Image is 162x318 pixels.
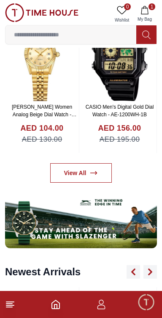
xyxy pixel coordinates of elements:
[111,17,132,23] span: Wishlist
[22,134,62,145] span: AED 130.00
[111,3,132,25] a: 0Wishlist
[100,134,140,145] span: AED 195.00
[12,104,76,125] a: [PERSON_NAME] Women Analog Beige Dial Watch - K22536-GBGC
[5,265,81,279] h2: Newest Arrivals
[51,299,61,310] a: Home
[137,293,156,312] div: Chat Widget
[5,3,78,22] img: ...
[83,16,157,101] img: CASIO Men's Digital Gold Dial Watch - AE-1200WH-1B
[86,104,154,118] a: CASIO Men's Digital Gold Dial Watch - AE-1200WH-1B
[132,3,157,25] button: 1My Bag
[124,3,131,10] span: 0
[5,16,79,101] img: Kenneth Scott Women Analog Beige Dial Watch - K22536-GBGC
[148,3,155,10] span: 1
[20,123,63,134] h4: AED 104.00
[134,16,155,22] span: My Bag
[98,123,141,134] h4: AED 156.00
[50,163,112,183] a: View All
[5,191,157,248] img: ...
